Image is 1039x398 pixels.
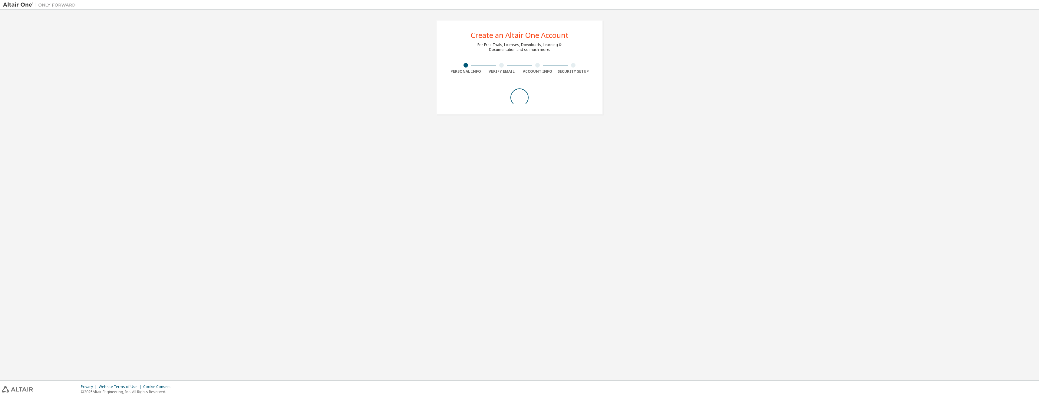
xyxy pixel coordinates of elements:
div: Verify Email [484,69,520,74]
div: Account Info [519,69,556,74]
div: For Free Trials, Licenses, Downloads, Learning & Documentation and so much more. [477,42,562,52]
div: Cookie Consent [143,384,174,389]
img: Altair One [3,2,79,8]
div: Create an Altair One Account [471,32,569,39]
div: Security Setup [556,69,592,74]
div: Privacy [81,384,99,389]
img: altair_logo.svg [2,386,33,393]
p: © 2025 Altair Engineering, Inc. All Rights Reserved. [81,389,174,394]
div: Personal Info [448,69,484,74]
div: Website Terms of Use [99,384,143,389]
